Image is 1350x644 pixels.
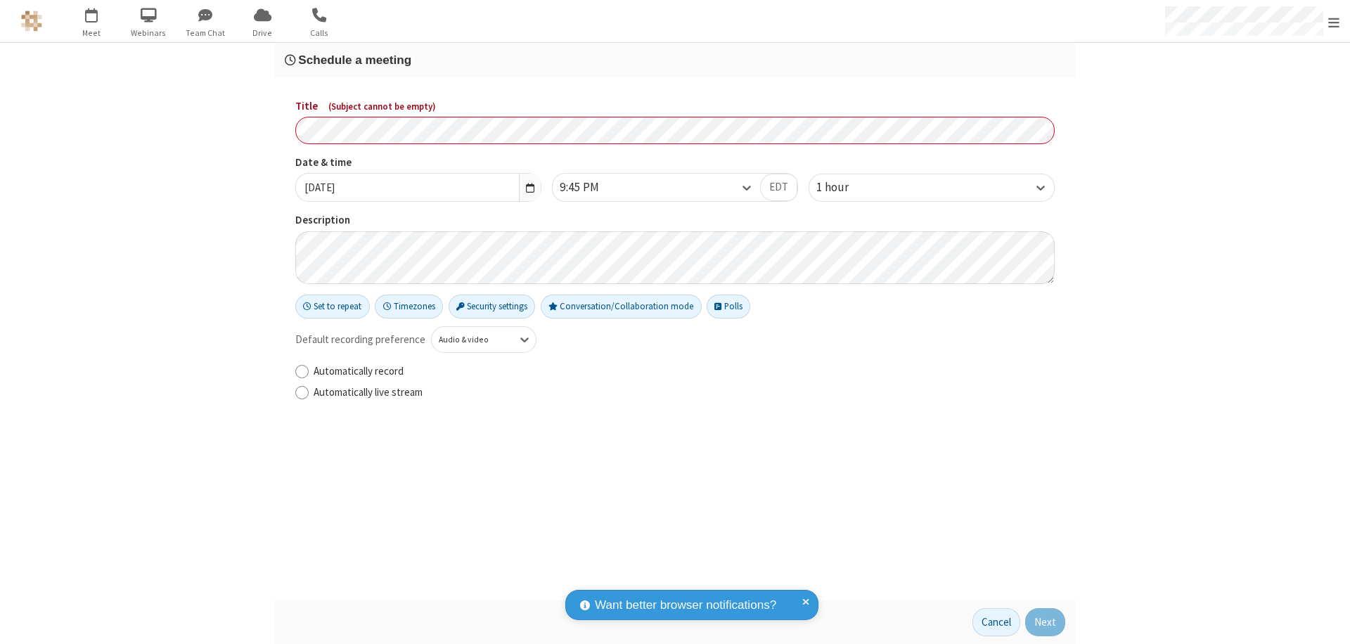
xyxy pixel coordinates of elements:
[560,179,623,197] div: 9:45 PM
[293,27,346,39] span: Calls
[295,98,1055,115] label: Title
[122,27,175,39] span: Webinars
[295,212,1055,228] label: Description
[236,27,289,39] span: Drive
[295,332,425,348] span: Default recording preference
[595,596,776,614] span: Want better browser notifications?
[760,174,797,202] button: EDT
[298,53,411,67] span: Schedule a meeting
[449,295,536,318] button: Security settings
[21,11,42,32] img: QA Selenium DO NOT DELETE OR CHANGE
[295,155,541,171] label: Date & time
[328,101,436,112] span: ( Subject cannot be empty )
[295,295,370,318] button: Set to repeat
[816,179,873,197] div: 1 hour
[65,27,118,39] span: Meet
[707,295,750,318] button: Polls
[314,385,1055,401] label: Automatically live stream
[179,27,232,39] span: Team Chat
[541,295,702,318] button: Conversation/Collaboration mode
[972,608,1020,636] button: Cancel
[439,333,506,346] div: Audio & video
[1025,608,1065,636] button: Next
[314,363,1055,380] label: Automatically record
[375,295,443,318] button: Timezones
